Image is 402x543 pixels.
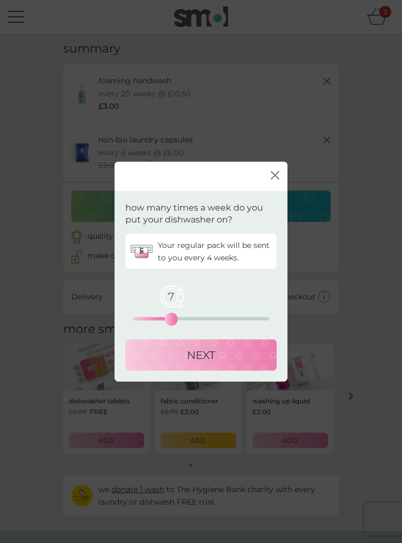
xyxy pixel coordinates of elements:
[125,339,277,371] button: NEXT
[271,171,279,181] button: close
[158,283,185,310] span: 7
[158,239,271,264] p: Your regular pack will be sent to you every 4 weeks.
[125,201,277,226] p: how many times a week do you put your dishwasher on?
[187,346,215,364] p: NEXT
